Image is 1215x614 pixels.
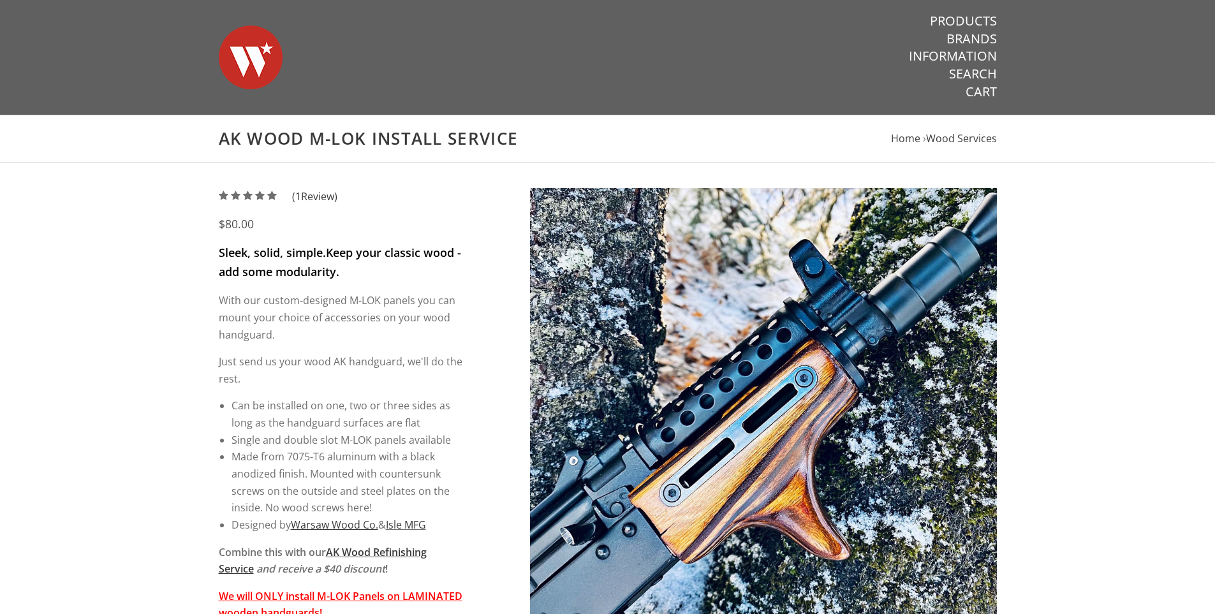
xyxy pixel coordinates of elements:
h1: AK Wood M-LOK Install Service [219,128,997,149]
p: Just send us your wood AK handguard, we'll do the rest. [219,353,463,387]
a: Wood Services [926,131,997,145]
li: Can be installed on one, two or three sides as long as the handguard surfaces are flat [232,397,463,431]
span: $80.00 [219,216,254,231]
a: Home [891,131,920,145]
li: Designed by & [232,516,463,534]
a: Isle MFG [386,518,426,532]
a: Warsaw Wood Co. [291,518,378,532]
p: With our custom-designed M-LOK panels you can mount your choice of accessories on your wood handg... [219,292,463,343]
li: › [923,130,997,147]
a: Search [949,66,997,82]
li: Single and double slot M-LOK panels available [232,432,463,449]
strong: Sleek, solid, simple. [219,245,326,260]
a: Brands [946,31,997,47]
span: 1 [295,189,301,203]
strong: Combine this with our ! [219,545,427,576]
img: Warsaw Wood Co. [219,13,283,102]
li: Made from 7075-T6 aluminum with a black anodized finish. Mounted with countersunk screws on the o... [232,448,463,516]
em: and receive a $40 discount [256,562,385,576]
a: Products [930,13,997,29]
a: Cart [966,84,997,100]
span: ( Review) [292,188,337,205]
strong: Keep your classic wood - add some modularity. [219,245,461,279]
a: Information [909,48,997,64]
a: (1Review) [219,189,337,203]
